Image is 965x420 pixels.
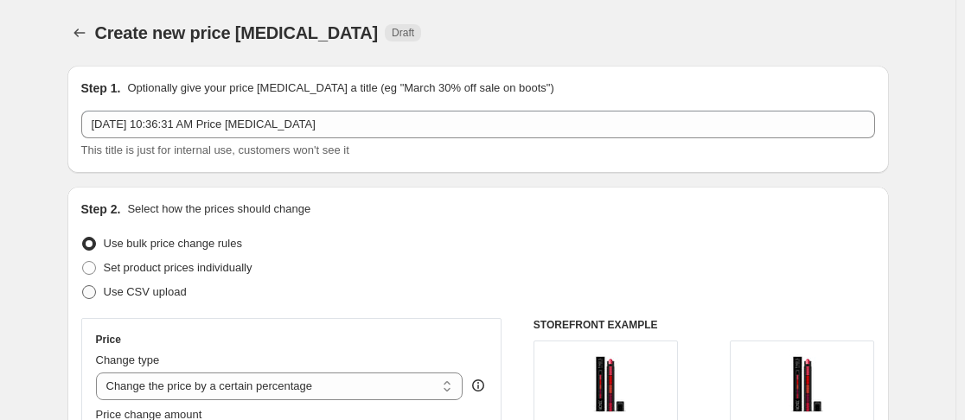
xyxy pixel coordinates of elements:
span: Create new price [MEDICAL_DATA] [95,23,379,42]
span: Set product prices individually [104,261,252,274]
h6: STOREFRONT EXAMPLE [534,318,875,332]
button: Price change jobs [67,21,92,45]
input: 30% off holiday sale [81,111,875,138]
div: help [470,377,487,394]
p: Select how the prices should change [127,200,310,218]
span: Draft [392,26,414,40]
p: Optionally give your price [MEDICAL_DATA] a title (eg "March 30% off sale on boots") [127,80,553,97]
h2: Step 2. [81,200,121,218]
h2: Step 1. [81,80,121,97]
span: This title is just for internal use, customers won't see it [81,143,349,156]
span: Use bulk price change rules [104,237,242,250]
h3: Price [96,333,121,347]
span: Use CSV upload [104,285,187,298]
span: Change type [96,353,160,366]
img: renee-fab-5-matte-finish-5-in-1-lipstick-7-5gm-renee-cosmetics-1_80x.jpg [571,350,640,419]
img: renee-fab-5-matte-finish-5-in-1-lipstick-7-5gm-renee-cosmetics-1_80x.jpg [768,350,837,419]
